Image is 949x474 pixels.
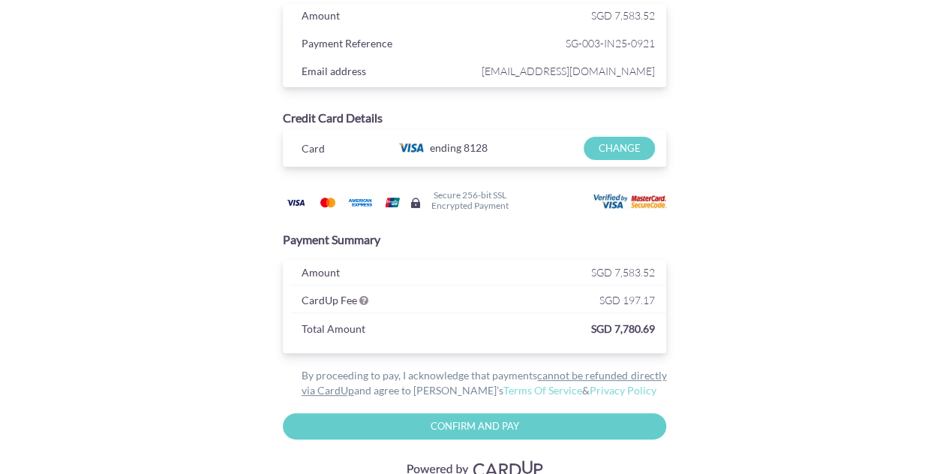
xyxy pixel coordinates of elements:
div: SGD 7,780.69 [416,319,666,342]
div: Payment Summary [283,231,667,249]
div: Amount [290,263,479,285]
span: ending [430,137,461,159]
div: Card [290,139,384,162]
div: SGD 197.17 [478,291,666,313]
img: American Express [345,193,375,212]
img: Union Pay [377,193,407,212]
div: Credit Card Details [283,110,667,127]
span: 8128 [464,141,488,154]
input: CHANGE [584,137,655,160]
div: Amount [290,6,479,29]
span: SGD 7,583.52 [591,9,655,22]
span: SGD 7,583.52 [591,266,655,279]
a: Terms Of Service [503,384,582,397]
span: SG-003-IN25-0921 [478,34,655,53]
img: Secure lock [410,197,422,209]
img: User card [593,194,668,210]
div: CardUp Fee [290,291,479,313]
div: By proceeding to pay, I acknowledge that payments and agree to [PERSON_NAME]’s & [283,368,667,398]
input: Confirm and Pay [283,413,667,439]
a: Privacy Policy [590,384,656,397]
h6: Secure 256-bit SSL Encrypted Payment [431,190,509,210]
span: [EMAIL_ADDRESS][DOMAIN_NAME] [478,62,655,80]
img: Mastercard [313,193,343,212]
img: Visa [281,193,311,212]
div: Email address [290,62,479,84]
div: Payment Reference [290,34,479,56]
div: Total Amount [290,319,416,342]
